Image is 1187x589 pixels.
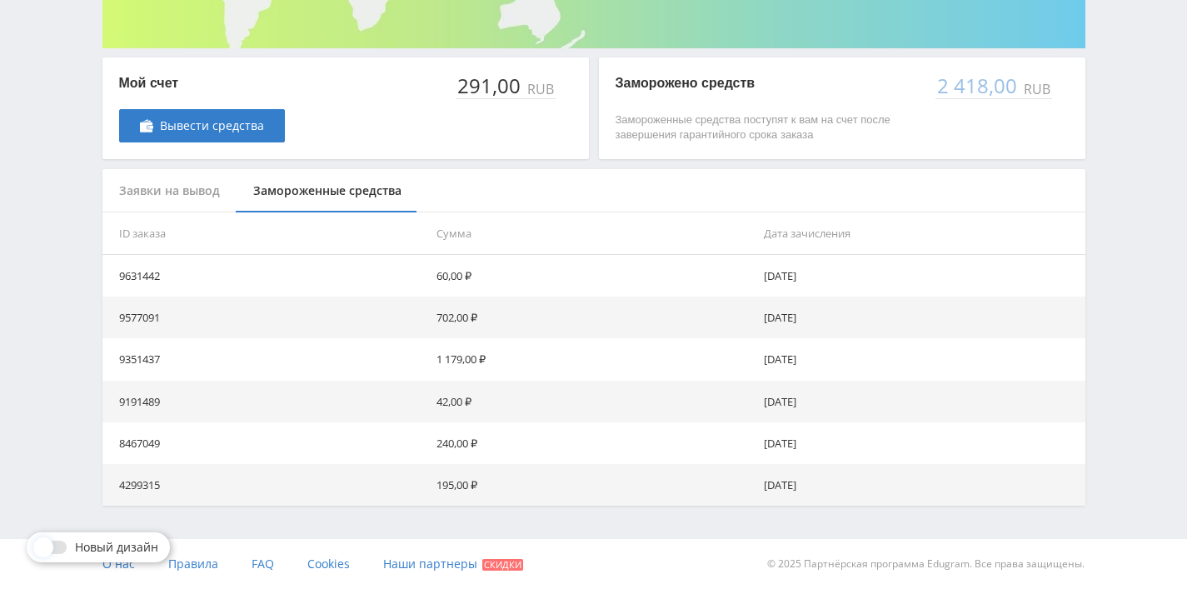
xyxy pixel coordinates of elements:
[601,539,1085,589] div: © 2025 Партнёрская программа Edugram. Все права защищены.
[102,464,430,506] td: 4299315
[456,74,524,97] div: 291,00
[119,74,285,92] p: Мой счет
[757,212,1085,255] th: Дата зачисления
[757,422,1085,464] td: [DATE]
[168,539,218,589] a: Правила
[430,212,757,255] th: Сумма
[102,338,430,380] td: 9351437
[430,464,757,506] td: 195,00 ₽
[430,381,757,422] td: 42,00 ₽
[757,464,1085,506] td: [DATE]
[307,539,350,589] a: Cookies
[252,539,274,589] a: FAQ
[102,297,430,338] td: 9577091
[75,541,158,554] span: Новый дизайн
[252,556,274,572] span: FAQ
[1020,82,1052,97] div: RUB
[102,381,430,422] td: 9191489
[383,556,477,572] span: Наши партнеры
[102,255,430,297] td: 9631442
[237,169,418,213] div: Замороженные средства
[616,74,919,92] p: Заморожено средств
[160,119,264,132] span: Вывести средства
[524,82,556,97] div: RUB
[102,422,430,464] td: 8467049
[935,74,1020,97] div: 2 418,00
[616,112,919,142] p: Замороженные средства поступят к вам на счет после завершения гарантийного срока заказа
[430,338,757,380] td: 1 179,00 ₽
[482,559,523,571] span: Скидки
[102,169,237,213] div: Заявки на вывод
[430,255,757,297] td: 60,00 ₽
[430,297,757,338] td: 702,00 ₽
[102,556,135,572] span: О нас
[757,381,1085,422] td: [DATE]
[383,539,523,589] a: Наши партнеры Скидки
[430,422,757,464] td: 240,00 ₽
[168,556,218,572] span: Правила
[102,539,135,589] a: О нас
[307,556,350,572] span: Cookies
[757,255,1085,297] td: [DATE]
[119,109,285,142] a: Вывести средства
[757,338,1085,380] td: [DATE]
[757,297,1085,338] td: [DATE]
[102,212,430,255] th: ID заказа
